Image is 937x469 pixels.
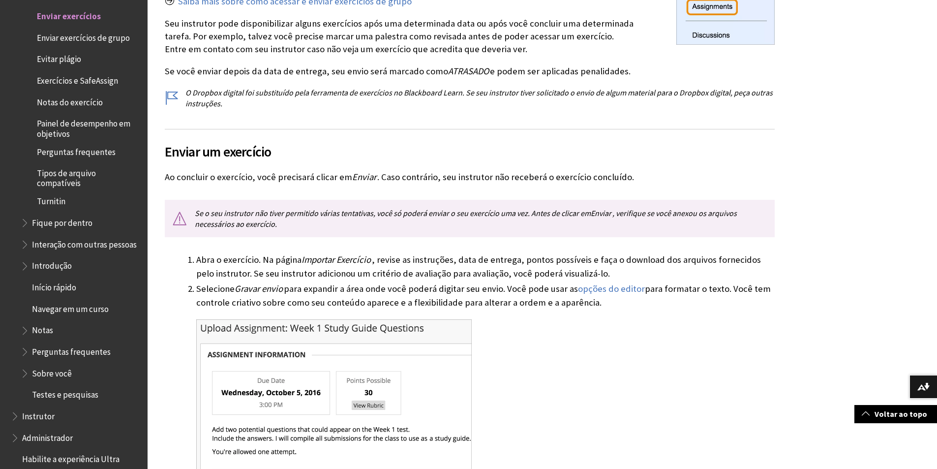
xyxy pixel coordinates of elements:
span: Instrutor [22,408,55,421]
span: Evitar plágio [37,51,81,64]
span: Enviar [352,171,376,183]
span: Introdução [32,258,72,271]
p: Ao concluir o exercício, você precisará clicar em . Caso contrário, seu instrutor não receberá o ... [165,171,775,184]
span: Enviar exercícios [37,8,101,21]
span: Painel de desempenho em objetivos [37,116,141,139]
p: O Dropbox digital foi substituído pela ferramenta de exercícios no Blackboard Learn. Se seu instr... [165,87,775,109]
p: Seu instrutor pode disponibilizar alguns exercícios após uma determinada data ou após você conclu... [165,17,775,56]
span: Enviar exercícios de grupo [37,30,130,43]
span: Administrador [22,430,73,443]
li: Abra o exercício. Na página , revise as instruções, data de entrega, pontos possíveis e faça o do... [196,253,775,281]
span: Testes e pesquisas [32,387,98,400]
span: Perguntas frequentes [32,344,111,357]
a: Voltar ao topo [854,405,937,423]
span: Importar Exercício [302,254,371,265]
span: Enviar [591,208,611,218]
span: Navegar em um curso [32,301,109,314]
span: Perguntas frequentes [37,144,116,157]
span: Habilite a experiência Ultra [22,451,120,464]
h2: Enviar um exercício [165,129,775,162]
span: Tipos de arquivo compatíveis [37,165,141,188]
span: Turnitin [37,193,65,207]
span: Fique por dentro [32,215,92,228]
span: Gravar envio [235,283,283,294]
span: Início rápido [32,279,76,292]
span: Interação com outras pessoas [32,236,137,250]
span: ATRASADO [448,65,489,77]
span: Exercícios e SafeAssign [37,72,118,86]
span: Notas do exercício [37,94,103,107]
p: Se você enviar depois da data de entrega, seu envio será marcado como e podem ser aplicadas penal... [165,65,775,78]
span: Sobre você [32,365,72,378]
span: Notas [32,322,53,336]
p: Se o seu instrutor não tiver permitido várias tentativas, você só poderá enviar o seu exercício u... [165,200,775,238]
a: opções do editor [578,283,645,295]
